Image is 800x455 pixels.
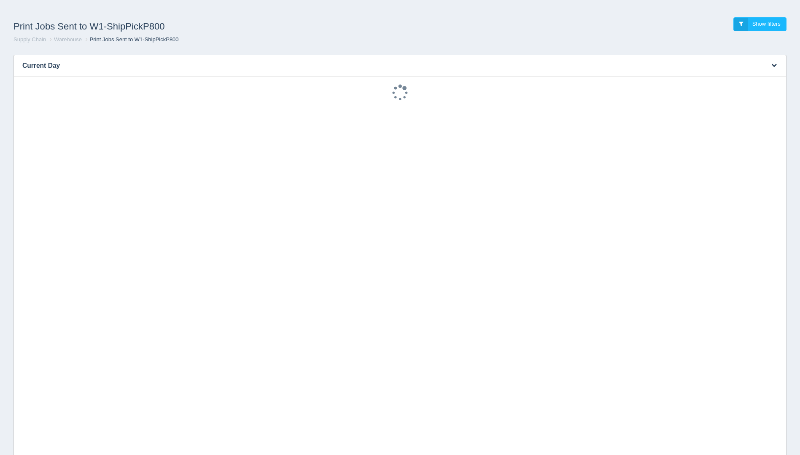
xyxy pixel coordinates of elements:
[13,17,400,36] h1: Print Jobs Sent to W1-ShipPickP800
[54,36,82,43] a: Warehouse
[14,55,760,76] h3: Current Day
[752,21,781,27] span: Show filters
[84,36,179,44] li: Print Jobs Sent to W1-ShipPickP800
[733,17,787,31] a: Show filters
[13,36,46,43] a: Supply Chain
